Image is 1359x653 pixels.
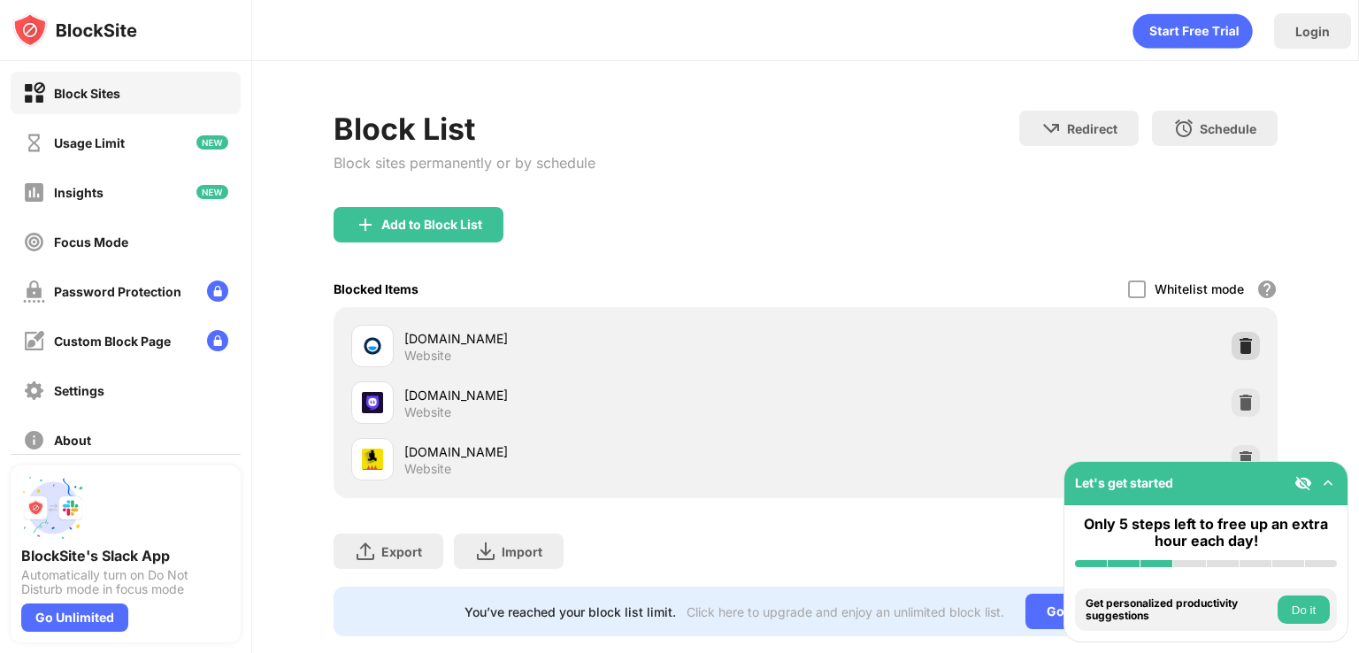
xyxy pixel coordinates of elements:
[404,461,451,477] div: Website
[334,154,595,172] div: Block sites permanently or by schedule
[21,603,128,632] div: Go Unlimited
[1075,516,1337,549] div: Only 5 steps left to free up an extra hour each day!
[1278,595,1330,624] button: Do it
[362,449,383,470] img: favicons
[54,185,104,200] div: Insights
[21,547,230,565] div: BlockSite's Slack App
[21,568,230,596] div: Automatically turn on Do Not Disturb mode in focus mode
[196,135,228,150] img: new-icon.svg
[362,392,383,413] img: favicons
[1319,474,1337,492] img: omni-setup-toggle.svg
[207,330,228,351] img: lock-menu.svg
[1155,281,1244,296] div: Whitelist mode
[54,433,91,448] div: About
[687,604,1004,619] div: Click here to upgrade and enjoy an unlimited block list.
[381,544,422,559] div: Export
[54,234,128,250] div: Focus Mode
[1025,594,1147,629] div: Go Unlimited
[54,383,104,398] div: Settings
[1086,597,1273,623] div: Get personalized productivity suggestions
[1067,121,1117,136] div: Redirect
[23,181,45,204] img: insights-off.svg
[23,231,45,253] img: focus-off.svg
[54,86,120,101] div: Block Sites
[404,404,451,420] div: Website
[54,334,171,349] div: Custom Block Page
[12,12,137,48] img: logo-blocksite.svg
[23,380,45,402] img: settings-off.svg
[334,281,418,296] div: Blocked Items
[23,280,45,303] img: password-protection-off.svg
[23,82,45,104] img: block-on.svg
[1132,13,1253,49] div: animation
[23,429,45,451] img: about-off.svg
[1075,475,1173,490] div: Let's get started
[54,135,125,150] div: Usage Limit
[1295,24,1330,39] div: Login
[465,604,676,619] div: You’ve reached your block list limit.
[54,284,181,299] div: Password Protection
[21,476,85,540] img: push-slack.svg
[404,442,805,461] div: [DOMAIN_NAME]
[404,329,805,348] div: [DOMAIN_NAME]
[381,218,482,232] div: Add to Block List
[334,111,595,147] div: Block List
[404,348,451,364] div: Website
[1200,121,1256,136] div: Schedule
[23,132,45,154] img: time-usage-off.svg
[23,330,45,352] img: customize-block-page-off.svg
[502,544,542,559] div: Import
[207,280,228,302] img: lock-menu.svg
[362,335,383,357] img: favicons
[196,185,228,199] img: new-icon.svg
[1294,474,1312,492] img: eye-not-visible.svg
[404,386,805,404] div: [DOMAIN_NAME]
